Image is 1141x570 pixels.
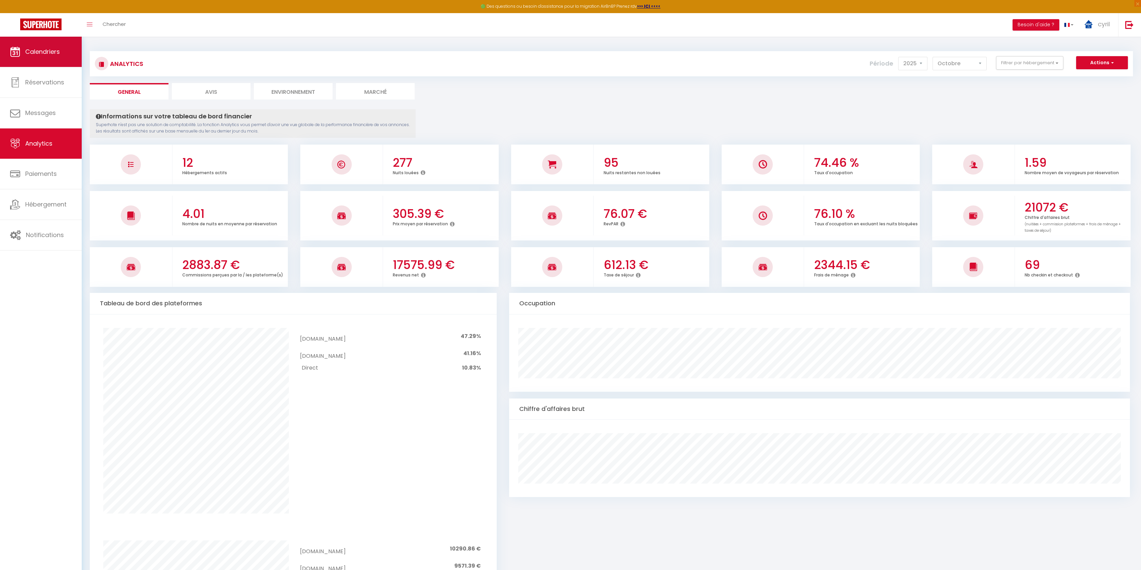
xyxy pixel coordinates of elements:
h3: 277 [393,156,497,170]
img: ... [1083,19,1094,29]
img: Super Booking [20,18,62,30]
h3: 12 [182,156,286,170]
h4: Informations sur votre tableau de bord financier [96,113,410,120]
span: Analytics [25,139,52,148]
span: 10290.86 € [450,545,481,553]
li: Marché [336,83,415,100]
span: Calendriers [25,47,60,56]
h3: 1.59 [1025,156,1129,170]
p: Hébergements actifs [182,168,227,176]
td: [DOMAIN_NAME] [300,345,345,362]
span: Paiements [25,169,57,178]
span: 9571.39 € [454,562,481,570]
h3: 17575.99 € [393,258,497,272]
button: Besoin d'aide ? [1013,19,1059,31]
p: Commissions perçues par la / les plateforme(s) [182,271,283,278]
h3: 76.10 % [814,207,918,221]
p: Nuits louées [393,168,419,176]
div: Chiffre d'affaires brut [509,398,1130,420]
h3: Analytics [108,56,143,71]
h3: 2344.15 € [814,258,918,272]
p: Taux d'occupation [814,168,853,176]
button: Filtrer par hébergement [996,56,1063,70]
td: Direct [300,362,345,374]
li: General [90,83,168,100]
span: 47.29% [461,332,481,340]
p: RevPAR [604,220,618,227]
span: Chercher [103,21,126,28]
span: Messages [25,109,56,117]
h3: 21072 € [1025,200,1129,215]
span: cyril [1098,20,1110,28]
div: Tableau de bord des plateformes [90,293,497,314]
span: (nuitées + commission plateformes + frais de ménage + taxes de séjour) [1025,222,1121,233]
p: Taux d'occupation en excluant les nuits bloquées [814,220,918,227]
img: logout [1125,21,1134,29]
li: Avis [172,83,251,100]
span: 10.83% [462,364,481,372]
td: [DOMAIN_NAME] [300,328,345,345]
td: [DOMAIN_NAME] [300,540,345,558]
p: Revenus net [393,271,419,278]
img: NO IMAGE [128,162,134,167]
p: Nb checkin et checkout [1025,271,1073,278]
a: >>> ICI <<<< [637,3,660,9]
img: NO IMAGE [969,212,978,220]
h3: 76.07 € [604,207,708,221]
p: Superhote n'est pas une solution de comptabilité. La fonction Analytics vous permet d'avoir une v... [96,122,410,135]
p: Nuits restantes non louées [604,168,660,176]
h3: 612.13 € [604,258,708,272]
h3: 305.39 € [393,207,497,221]
p: Nombre moyen de voyageurs par réservation [1025,168,1119,176]
img: NO IMAGE [759,212,767,220]
span: 41.16% [463,349,481,357]
span: Notifications [26,231,64,239]
p: Taxe de séjour [604,271,634,278]
p: Frais de ménage [814,271,849,278]
p: Prix moyen par réservation [393,220,448,227]
a: ... cyril [1078,13,1118,37]
span: Réservations [25,78,64,86]
h3: 74.46 % [814,156,918,170]
label: Période [870,56,893,71]
p: Nombre de nuits en moyenne par réservation [182,220,277,227]
h3: 4.01 [182,207,286,221]
h3: 69 [1025,258,1129,272]
h3: 95 [604,156,708,170]
a: Chercher [98,13,131,37]
span: Hébergement [25,200,67,208]
li: Environnement [254,83,333,100]
h3: 2883.87 € [182,258,286,272]
button: Actions [1076,56,1128,70]
p: Chiffre d'affaires brut [1025,213,1121,233]
div: Occupation [509,293,1130,314]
